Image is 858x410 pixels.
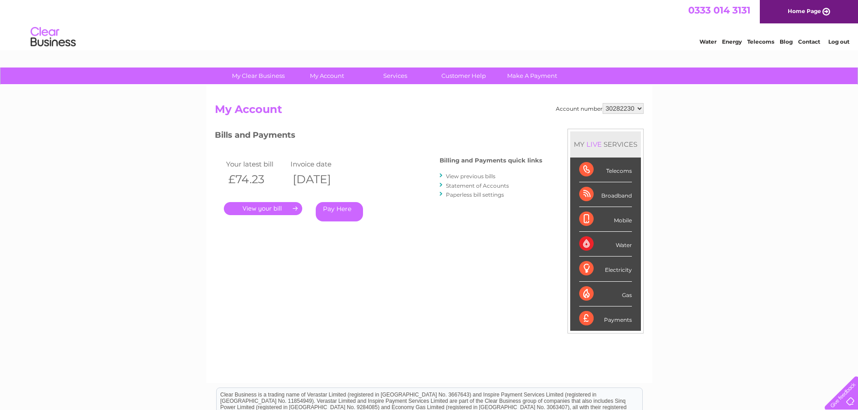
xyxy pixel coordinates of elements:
[221,68,295,84] a: My Clear Business
[290,68,364,84] a: My Account
[780,38,793,45] a: Blog
[722,38,742,45] a: Energy
[747,38,774,45] a: Telecoms
[579,158,632,182] div: Telecoms
[224,170,289,189] th: £74.23
[798,38,820,45] a: Contact
[585,140,604,149] div: LIVE
[688,5,750,16] a: 0333 014 3131
[579,207,632,232] div: Mobile
[215,129,542,144] h3: Bills and Payments
[316,202,363,221] a: Pay Here
[446,191,504,198] a: Paperless bill settings
[217,5,642,44] div: Clear Business is a trading name of Verastar Limited (registered in [GEOGRAPHIC_DATA] No. 3667643...
[495,68,569,84] a: Make A Payment
[556,103,644,114] div: Account number
[579,182,632,207] div: Broadband
[446,182,509,189] a: Statement of Accounts
[828,38,849,45] a: Log out
[224,202,302,215] a: .
[215,103,644,120] h2: My Account
[579,282,632,306] div: Gas
[699,38,717,45] a: Water
[30,23,76,51] img: logo.png
[446,173,495,180] a: View previous bills
[288,170,353,189] th: [DATE]
[224,158,289,170] td: Your latest bill
[579,232,632,257] div: Water
[288,158,353,170] td: Invoice date
[579,257,632,281] div: Electricity
[579,306,632,331] div: Payments
[427,68,501,84] a: Customer Help
[358,68,432,84] a: Services
[440,157,542,164] h4: Billing and Payments quick links
[570,131,641,157] div: MY SERVICES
